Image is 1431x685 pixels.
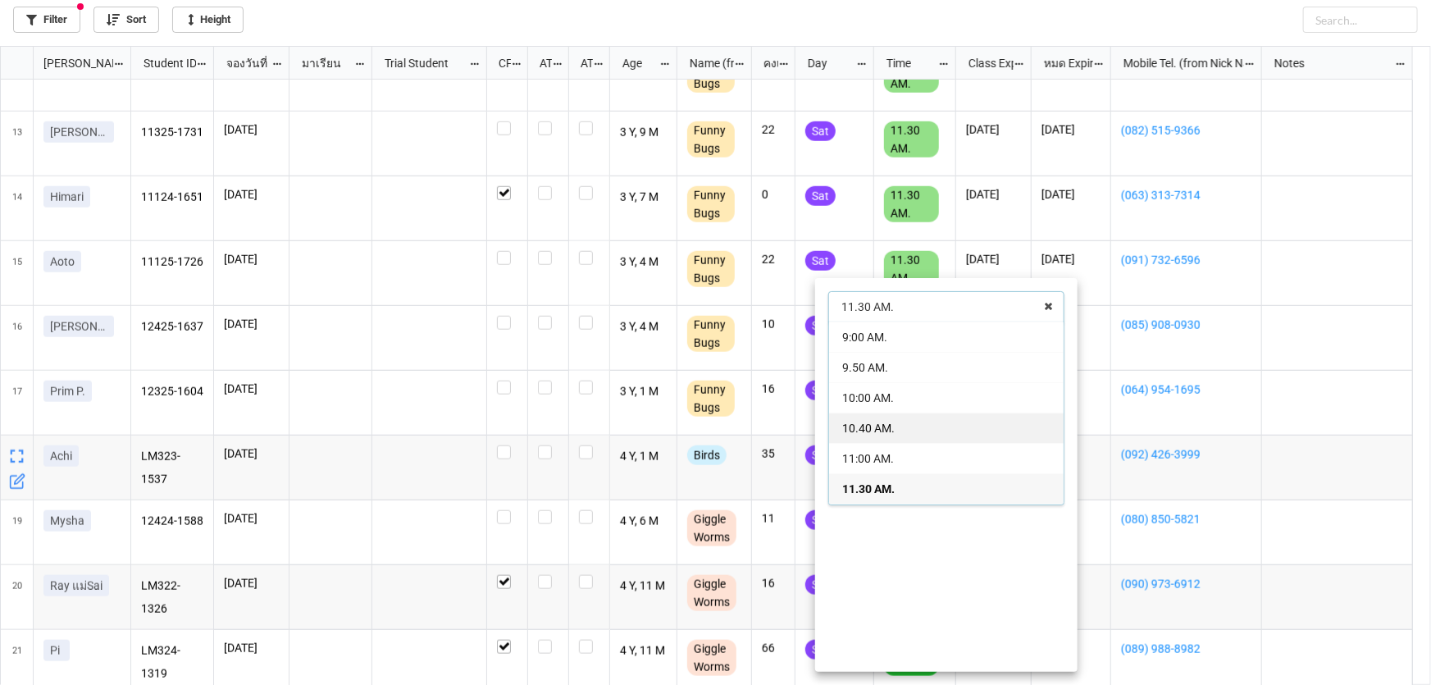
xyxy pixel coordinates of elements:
[842,361,888,374] span: 9.50 AM.
[842,482,895,495] span: 11.30 AM.
[842,422,895,435] span: 10.40 AM.
[842,391,894,404] span: 10:00 AM.
[842,331,887,344] span: 9:00 AM.
[842,452,894,465] span: 11:00 AM.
